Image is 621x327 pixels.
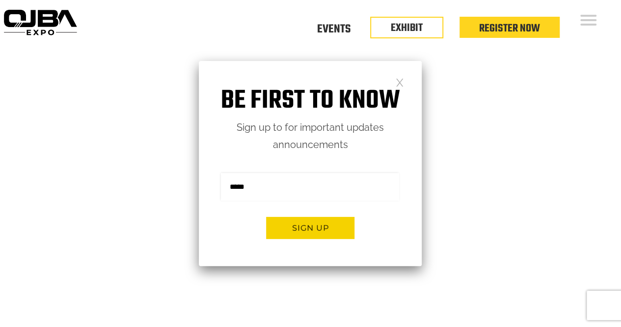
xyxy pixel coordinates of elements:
[479,20,540,37] a: Register Now
[199,119,422,153] p: Sign up to for important updates announcements
[391,20,423,36] a: EXHIBIT
[199,86,422,117] h1: Be first to know
[396,78,404,86] a: Close
[266,217,354,239] button: Sign up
